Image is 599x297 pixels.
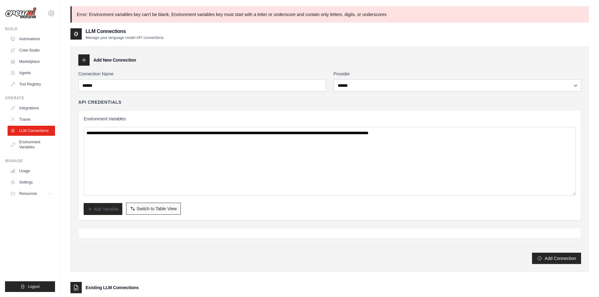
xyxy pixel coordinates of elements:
a: Marketplace [8,57,55,67]
button: Add Variable [84,203,122,215]
button: Resources [8,189,55,199]
a: Crew Studio [8,45,55,55]
img: Logo [5,7,36,19]
a: Integrations [8,103,55,113]
div: Manage [5,158,55,163]
h3: Existing LLM Connections [86,284,139,291]
span: Switch to Table View [136,206,177,212]
a: LLM Connections [8,126,55,136]
a: Environment Variables [8,137,55,152]
button: Logout [5,281,55,292]
label: Provider [334,71,581,77]
div: Operate [5,96,55,101]
button: Switch to Table View [126,203,181,215]
h2: LLM Connections [86,28,164,35]
a: Agents [8,68,55,78]
span: Resources [19,191,37,196]
button: Add Connection [532,253,581,264]
div: Build [5,26,55,31]
h3: Environment Variables [84,116,576,122]
a: Tool Registry [8,79,55,89]
h3: Add New Connection [93,57,136,63]
p: Error: Environment variables key can't be blank, Environment variables key must start with a lett... [70,6,589,23]
h4: API Credentials [78,99,121,105]
p: Manage your language model API connections [86,35,164,40]
a: Settings [8,177,55,187]
a: Automations [8,34,55,44]
a: Usage [8,166,55,176]
label: Connection Name [78,71,326,77]
a: Traces [8,114,55,124]
span: Logout [28,284,40,289]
